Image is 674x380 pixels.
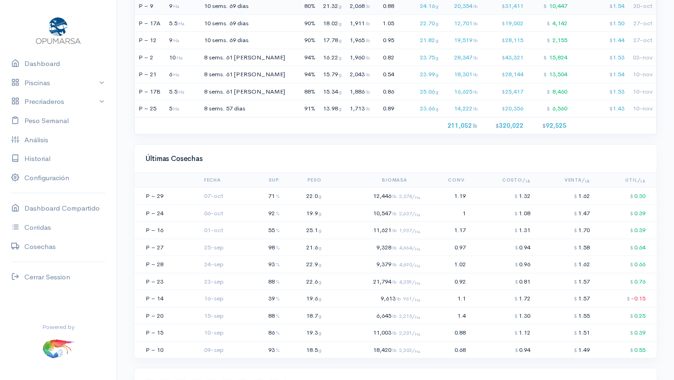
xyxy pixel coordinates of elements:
[226,104,245,112] span: 57 dias
[135,100,168,117] td: P – 25
[229,36,249,44] span: 69 dias
[436,3,439,9] span: g
[454,278,466,285] span: 0.92
[268,278,280,285] span: 88
[633,36,652,44] span: 27-oct
[276,210,280,217] small: %
[347,53,370,62] div: 1,960
[135,66,168,83] td: P – 21
[302,70,315,79] div: 94%
[399,261,420,268] span: 4,690/
[572,70,625,79] div: 1.54
[134,205,187,222] td: P – 24
[633,2,652,10] span: 20-oct
[415,229,420,234] sub: Ha
[204,278,224,285] small: 23-sep
[609,54,613,61] span: $
[514,193,518,199] span: $
[593,173,657,188] th: Util/
[574,295,577,302] span: $
[609,71,613,78] span: $
[630,260,645,268] span: 0.66
[457,312,466,320] span: 1.4
[514,312,530,320] span: 1.30
[574,193,577,199] span: $
[630,244,633,251] span: $
[268,209,280,217] span: 92
[415,247,420,251] sub: Ha
[229,19,249,27] span: 69 dias
[347,19,370,28] div: 1,911
[543,54,547,61] span: $
[302,53,315,62] div: 94%
[204,36,228,44] span: 10 sems.
[204,2,228,10] span: 10 sems.
[514,192,530,200] span: 1.32
[400,70,439,79] div: 23.99
[392,193,420,199] span: lb
[630,261,633,268] span: $
[454,243,466,251] span: 0.97
[502,71,505,78] span: $
[514,209,530,217] span: 1.08
[204,70,225,78] span: 8 sems.
[630,243,645,251] span: 0.64
[134,307,187,324] td: P – 20
[424,173,469,188] th: Conv.
[375,53,395,62] div: 0.82
[339,105,342,112] span: g
[302,36,315,45] div: 90%
[325,239,424,256] td: 9,328
[515,260,530,268] span: 0.96
[630,209,645,217] span: 0.39
[444,19,477,28] div: 12,701
[473,71,477,78] span: lb
[436,71,439,78] span: g
[146,155,645,163] h4: Últimas Cosechas
[400,53,439,62] div: 23.75
[630,278,645,285] span: 0.76
[547,105,550,112] span: $
[502,88,505,95] span: $
[436,88,439,95] span: g
[473,20,477,27] span: lb
[609,3,613,9] span: $
[543,71,547,78] span: $
[574,226,590,234] span: 1.70
[627,294,645,302] span: -0.15
[302,87,315,96] div: 88%
[347,104,370,113] div: 1,713
[169,70,186,79] div: 6
[169,53,186,62] div: 10
[436,37,439,44] span: g
[396,295,420,302] span: lb
[515,278,518,285] span: $
[339,20,342,27] span: g
[483,36,525,45] div: 28,115
[339,88,342,95] span: g
[375,104,395,113] div: 0.89
[204,88,225,95] span: 8 sems.
[547,88,550,95] span: $
[415,195,420,200] sub: Ha
[473,37,477,44] span: lb
[483,104,525,113] div: 20,356
[276,295,280,302] small: %
[134,290,187,307] td: P – 14
[135,83,168,100] td: P – 17B
[514,294,530,302] span: 1.72
[502,54,505,61] span: $
[574,227,577,234] span: $
[276,227,280,234] small: %
[574,192,590,200] span: 1.62
[574,278,577,285] span: $
[375,1,395,11] div: 0.88
[399,227,420,234] span: 1,937/
[321,19,342,28] div: 18.02
[473,54,477,61] span: lb
[447,122,477,130] span: 211,052
[633,88,652,95] span: 10-nov
[339,71,342,78] span: g
[176,54,183,61] span: Ha
[321,53,342,62] div: 16.22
